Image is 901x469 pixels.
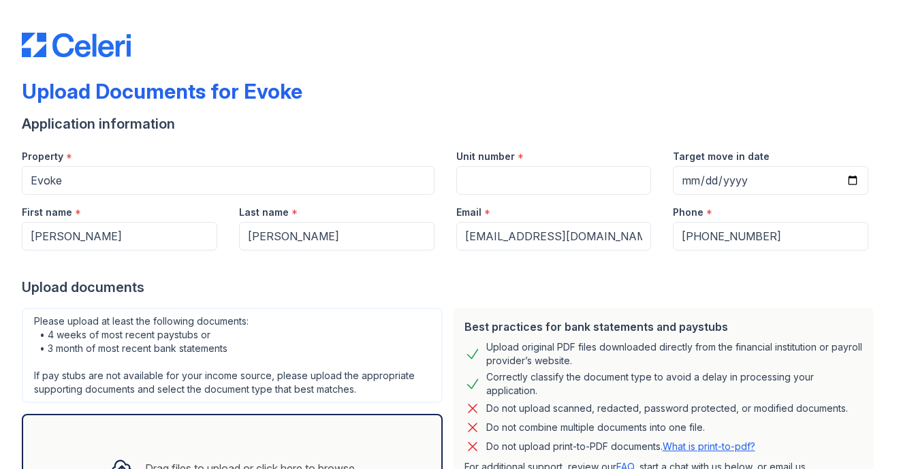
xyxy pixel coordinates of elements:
[22,206,72,219] label: First name
[486,400,848,417] div: Do not upload scanned, redacted, password protected, or modified documents.
[464,319,864,335] div: Best practices for bank statements and paystubs
[673,150,770,163] label: Target move in date
[663,440,755,452] a: What is print-to-pdf?
[22,33,131,57] img: CE_Logo_Blue-a8612792a0a2168367f1c8372b55b34899dd931a85d93a1a3d3e32e68fde9ad4.png
[456,150,515,163] label: Unit number
[22,308,443,403] div: Please upload at least the following documents: • 4 weeks of most recent paystubs or • 3 month of...
[486,340,864,368] div: Upload original PDF files downloaded directly from the financial institution or payroll provider’...
[239,206,289,219] label: Last name
[486,440,755,453] p: Do not upload print-to-PDF documents.
[22,79,302,103] div: Upload Documents for Evoke
[486,419,705,436] div: Do not combine multiple documents into one file.
[22,114,879,133] div: Application information
[22,150,63,163] label: Property
[673,206,704,219] label: Phone
[486,370,864,398] div: Correctly classify the document type to avoid a delay in processing your application.
[22,278,879,297] div: Upload documents
[456,206,481,219] label: Email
